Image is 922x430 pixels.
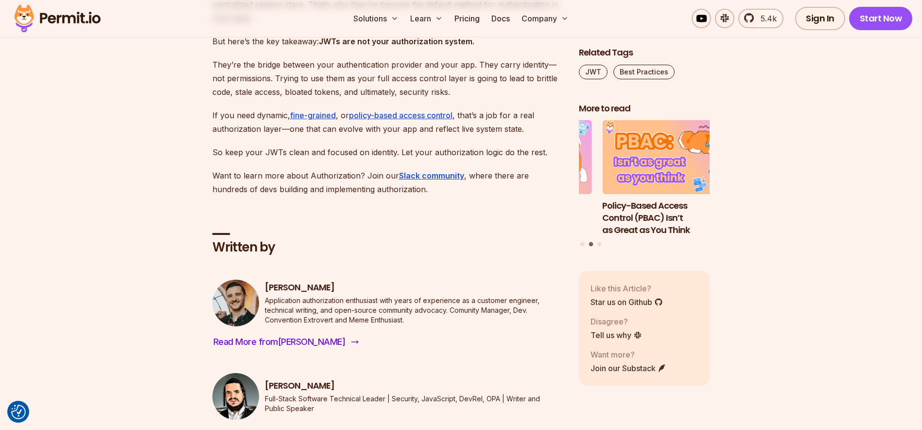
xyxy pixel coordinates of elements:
[212,145,563,159] p: So keep your JWTs clean and focused on identity. Let your authorization logic do the rest.
[849,7,913,30] a: Start Now
[212,169,563,196] p: Want to learn more about Authorization? Join our , where there are hundreds of devs building and ...
[213,335,346,349] span: Read More from [PERSON_NAME]
[212,239,563,256] h2: Written by
[589,242,593,247] button: Go to slide 2
[265,394,563,413] p: Full-Stack Software Technical Leader | Security, JavaScript, DevRel, OPA | Writer and Public Speaker
[212,373,259,420] img: Gabriel L. Manor
[613,65,675,79] a: Best Practices
[349,9,402,28] button: Solutions
[602,121,733,236] li: 2 of 3
[579,121,710,248] div: Posts
[265,296,563,325] p: Application authorization enthusiast with years of experience as a customer engineer, technical w...
[579,65,608,79] a: JWT
[319,36,474,46] strong: JWTs are not your authorization system.
[212,334,358,350] a: Read More from[PERSON_NAME]
[406,9,447,28] button: Learn
[212,58,563,99] p: They’re the bridge between your authentication provider and your app. They carry identity—not per...
[11,405,26,419] img: Revisit consent button
[597,242,601,246] button: Go to slide 3
[212,108,563,136] p: If you need dynamic, , or , that’s a job for a real authorization layer—one that can evolve with ...
[290,110,336,120] a: fine-grained
[212,35,563,48] p: But here’s the key takeaway:
[265,282,563,294] h3: [PERSON_NAME]
[349,110,452,120] a: policy-based access control
[755,13,777,24] span: 5.4k
[591,316,642,327] p: Disagree?
[591,283,663,294] p: Like this Article?
[579,47,710,59] h2: Related Tags
[602,121,733,236] a: Policy-Based Access Control (PBAC) Isn’t as Great as You ThinkPolicy-Based Access Control (PBAC) ...
[265,380,563,392] h3: [PERSON_NAME]
[518,9,573,28] button: Company
[461,121,592,236] li: 1 of 3
[591,329,642,341] a: Tell us why
[11,405,26,419] button: Consent Preferences
[602,200,733,236] h3: Policy-Based Access Control (PBAC) Isn’t as Great as You Think
[602,121,733,195] img: Policy-Based Access Control (PBAC) Isn’t as Great as You Think
[451,9,484,28] a: Pricing
[10,2,105,35] img: Permit logo
[591,362,666,374] a: Join our Substack
[212,280,259,326] img: Daniel Bass
[580,242,584,246] button: Go to slide 1
[738,9,783,28] a: 5.4k
[461,200,592,224] h3: Why JWTs Can’t Handle AI Agent Access
[591,349,666,360] p: Want more?
[795,7,845,30] a: Sign In
[579,103,710,115] h2: More to read
[487,9,514,28] a: Docs
[399,171,464,180] a: Slack community
[591,296,663,308] a: Star us on Github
